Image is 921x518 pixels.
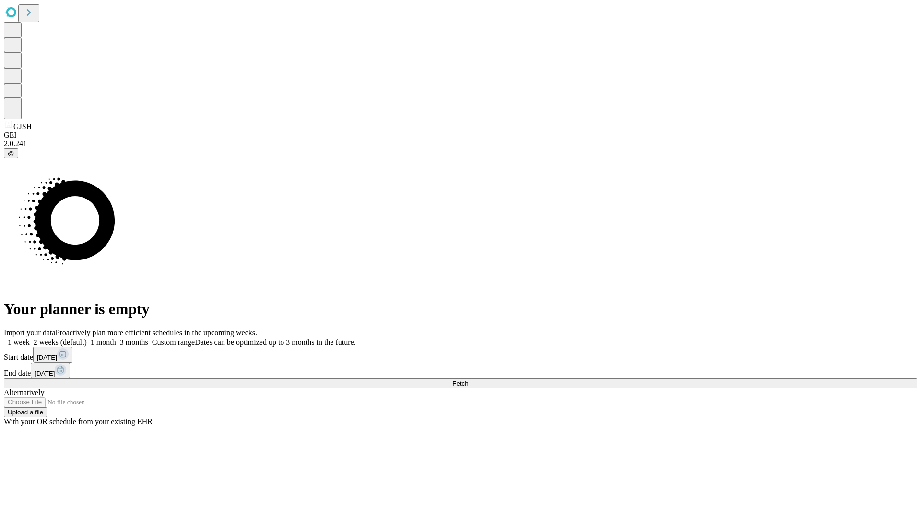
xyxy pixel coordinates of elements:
span: Dates can be optimized up to 3 months in the future. [195,338,355,346]
span: Alternatively [4,388,44,397]
button: [DATE] [33,347,72,363]
span: 3 months [120,338,148,346]
span: GJSH [13,122,32,130]
div: GEI [4,131,917,140]
span: Custom range [152,338,195,346]
div: End date [4,363,917,378]
span: 2 weeks (default) [34,338,87,346]
div: 2.0.241 [4,140,917,148]
span: 1 week [8,338,30,346]
div: Start date [4,347,917,363]
span: @ [8,150,14,157]
span: Proactively plan more efficient schedules in the upcoming weeks. [56,329,257,337]
button: [DATE] [31,363,70,378]
span: [DATE] [37,354,57,361]
span: Import your data [4,329,56,337]
button: Upload a file [4,407,47,417]
span: 1 month [91,338,116,346]
h1: Your planner is empty [4,300,917,318]
span: Fetch [452,380,468,387]
span: With your OR schedule from your existing EHR [4,417,153,425]
button: Fetch [4,378,917,388]
span: [DATE] [35,370,55,377]
button: @ [4,148,18,158]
